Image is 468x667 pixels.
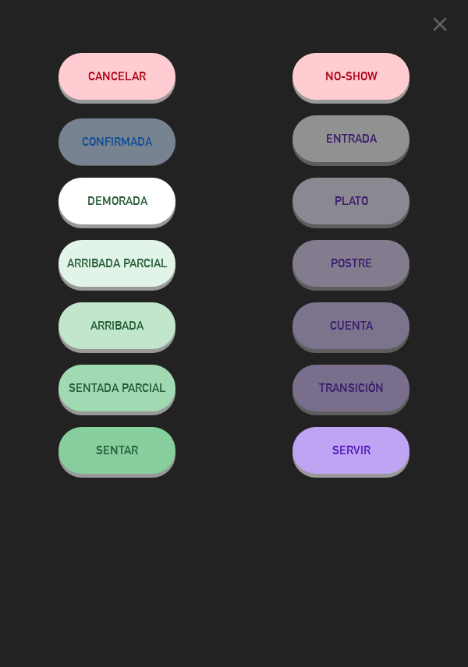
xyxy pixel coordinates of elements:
[292,53,409,100] button: NO-SHOW
[292,240,409,287] button: POSTRE
[82,135,152,148] span: CONFIRMADA
[424,12,456,42] button: close
[292,178,409,224] button: PLATO
[428,12,452,36] i: close
[292,427,409,474] button: SERVIR
[67,256,168,270] span: ARRIBADA PARCIAL
[292,115,409,162] button: ENTRADA
[58,240,175,287] button: ARRIBADA PARCIAL
[58,365,175,411] button: SENTADA PARCIAL
[58,302,175,349] button: ARRIBADA
[292,365,409,411] button: TRANSICIÓN
[58,118,175,165] button: CONFIRMADA
[96,443,138,457] span: SENTAR
[58,53,175,100] button: Cancelar
[292,302,409,349] button: CUENTA
[58,178,175,224] button: DEMORADA
[58,427,175,474] button: SENTAR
